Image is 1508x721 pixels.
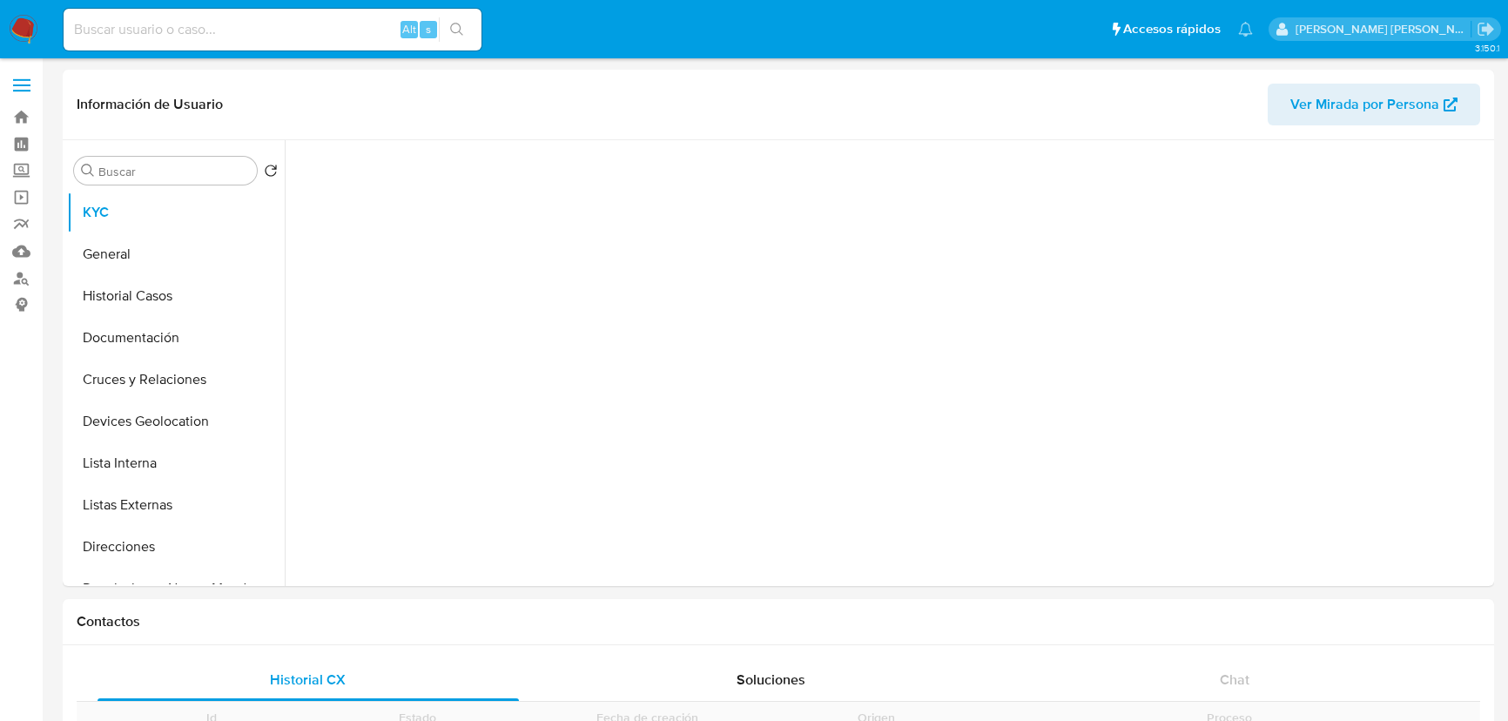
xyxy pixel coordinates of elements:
button: Devices Geolocation [67,401,285,442]
a: Salir [1477,20,1495,38]
span: Historial CX [270,670,346,690]
span: Alt [402,21,416,37]
input: Buscar usuario o caso... [64,18,481,41]
button: Listas Externas [67,484,285,526]
span: Ver Mirada por Persona [1290,84,1439,125]
button: Lista Interna [67,442,285,484]
button: Restricciones Nuevo Mundo [67,568,285,610]
button: Volver al orden por defecto [264,164,278,183]
span: s [426,21,431,37]
a: Notificaciones [1238,22,1253,37]
button: Buscar [81,164,95,178]
span: Accesos rápidos [1123,20,1221,38]
h1: Contactos [77,613,1480,630]
button: Cruces y Relaciones [67,359,285,401]
p: michelleangelica.rodriguez@mercadolibre.com.mx [1296,21,1471,37]
input: Buscar [98,164,250,179]
button: Ver Mirada por Persona [1268,84,1480,125]
h1: Información de Usuario [77,96,223,113]
span: Chat [1220,670,1249,690]
button: Historial Casos [67,275,285,317]
button: Direcciones [67,526,285,568]
button: Documentación [67,317,285,359]
button: General [67,233,285,275]
span: Soluciones [737,670,805,690]
button: search-icon [439,17,475,42]
button: KYC [67,192,285,233]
